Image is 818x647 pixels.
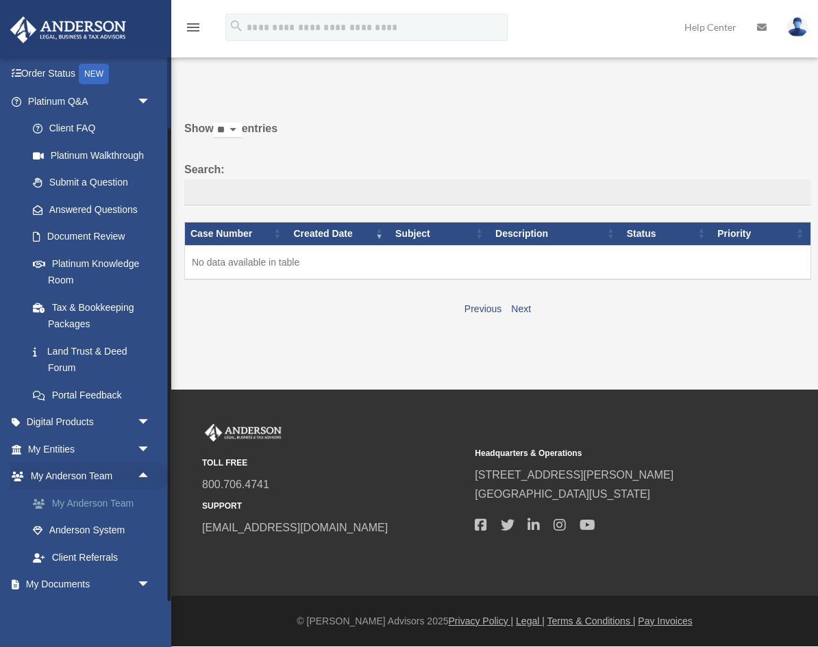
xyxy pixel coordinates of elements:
i: search [229,18,244,34]
a: Platinum Q&Aarrow_drop_down [10,88,164,115]
a: My Entitiesarrow_drop_down [10,435,171,463]
a: My Documentsarrow_drop_down [10,571,171,598]
a: menu [185,24,201,36]
a: Document Review [19,223,164,251]
th: Created Date: activate to sort column ascending [288,222,390,245]
a: Land Trust & Deed Forum [19,338,164,381]
span: arrow_drop_down [137,571,164,599]
a: My Anderson Team [19,490,171,517]
a: Submit a Question [19,169,164,196]
div: © [PERSON_NAME] Advisors 2025 [171,613,818,630]
a: Answered Questions [19,196,158,223]
span: arrow_drop_down [137,435,164,464]
small: Headquarters & Operations [475,446,738,461]
a: My Anderson Teamarrow_drop_up [10,463,171,490]
i: menu [185,19,201,36]
input: Search: [184,179,811,205]
a: Privacy Policy | [449,616,514,626]
th: Subject: activate to sort column ascending [390,222,490,245]
a: Previous [464,303,501,314]
a: Portal Feedback [19,381,164,409]
th: Status: activate to sort column ascending [621,222,712,245]
small: TOLL FREE [202,456,465,470]
a: Tax & Bookkeeping Packages [19,294,164,338]
a: Client Referrals [19,544,171,571]
span: arrow_drop_down [137,88,164,116]
a: 800.706.4741 [202,479,269,490]
a: Anderson System [19,517,171,544]
a: Client FAQ [19,115,164,142]
a: [STREET_ADDRESS][PERSON_NAME] [475,469,673,481]
label: Show entries [184,119,811,152]
a: Pay Invoices [638,616,692,626]
a: Online Learningarrow_drop_down [10,598,171,625]
a: Digital Productsarrow_drop_down [10,409,171,436]
span: arrow_drop_up [137,463,164,491]
a: [EMAIL_ADDRESS][DOMAIN_NAME] [202,522,388,533]
span: arrow_drop_down [137,409,164,437]
th: Case Number: activate to sort column ascending [185,222,288,245]
a: Order StatusNEW [10,60,171,88]
select: Showentries [214,123,242,138]
a: [GEOGRAPHIC_DATA][US_STATE] [475,488,650,500]
a: Platinum Knowledge Room [19,250,164,294]
span: arrow_drop_down [137,598,164,626]
div: NEW [79,64,109,84]
img: User Pic [787,17,808,37]
th: Description: activate to sort column ascending [490,222,621,245]
td: No data available in table [185,245,811,279]
img: Anderson Advisors Platinum Portal [6,16,130,43]
a: Next [511,303,531,314]
img: Anderson Advisors Platinum Portal [202,424,284,442]
a: Platinum Walkthrough [19,142,164,169]
th: Priority: activate to sort column ascending [712,222,810,245]
a: Legal | [516,616,545,626]
a: Terms & Conditions | [547,616,636,626]
label: Search: [184,160,811,205]
small: SUPPORT [202,499,465,513]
